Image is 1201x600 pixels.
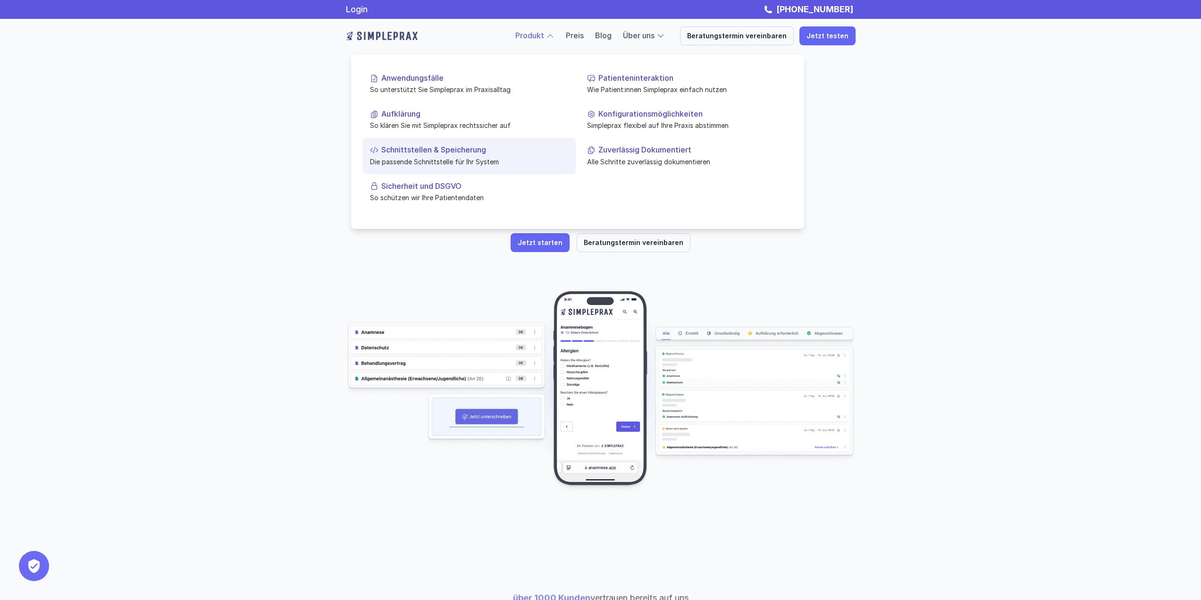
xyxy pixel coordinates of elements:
[680,26,794,45] a: Beratungstermin vereinbaren
[370,156,568,166] p: Die passende Schnittstelle für Ihr System
[799,26,856,45] a: Jetzt testen
[806,32,848,40] p: Jetzt testen
[776,4,853,14] strong: [PHONE_NUMBER]
[580,66,793,102] a: PatienteninteraktionWie Patient:innen Simpleprax einfach nutzen
[587,156,785,166] p: Alle Schritte zuverlässig dokumentieren
[381,110,568,118] p: Aufklärung
[580,102,793,138] a: KonfigurationsmöglichkeitenSimpleprax flexibel auf Ihre Praxis abstimmen
[774,4,856,14] a: [PHONE_NUMBER]
[381,145,568,154] p: Schnittstellen & Speicherung
[362,138,576,174] a: Schnittstellen & SpeicherungDie passende Schnittstelle für Ihr System
[587,85,785,94] p: Wie Patient:innen Simpleprax einfach nutzen
[598,74,785,83] p: Patienteninteraktion
[362,174,576,210] a: Sicherheit und DSGVOSo schützen wir Ihre Patientendaten
[577,233,690,252] a: Beratungstermin vereinbaren
[515,31,544,40] a: Produkt
[381,74,568,83] p: Anwendungsfälle
[381,181,568,190] p: Sicherheit und DSGVO
[370,120,568,130] p: So klären Sie mit Simpleprax rechtssicher auf
[623,31,655,40] a: Über uns
[595,31,612,40] a: Blog
[346,290,856,493] img: Beispielscreenshots aus der Simpleprax Anwendung
[587,120,785,130] p: Simpleprax flexibel auf Ihre Praxis abstimmen
[566,31,584,40] a: Preis
[598,145,785,154] p: Zuverlässig Dokumentiert
[362,102,576,138] a: AufklärungSo klären Sie mit Simpleprax rechtssicher auf
[598,110,785,118] p: Konfigurationsmöglichkeiten
[687,32,787,40] p: Beratungstermin vereinbaren
[370,193,568,203] p: So schützen wir Ihre Patientendaten
[370,85,568,94] p: So unterstützt Sie Simpleprax im Praxisalltag
[580,138,793,174] a: Zuverlässig DokumentiertAlle Schritte zuverlässig dokumentieren
[584,239,683,247] p: Beratungstermin vereinbaren
[518,239,563,247] p: Jetzt starten
[511,233,570,252] a: Jetzt starten
[346,4,368,14] a: Login
[362,66,576,102] a: AnwendungsfälleSo unterstützt Sie Simpleprax im Praxisalltag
